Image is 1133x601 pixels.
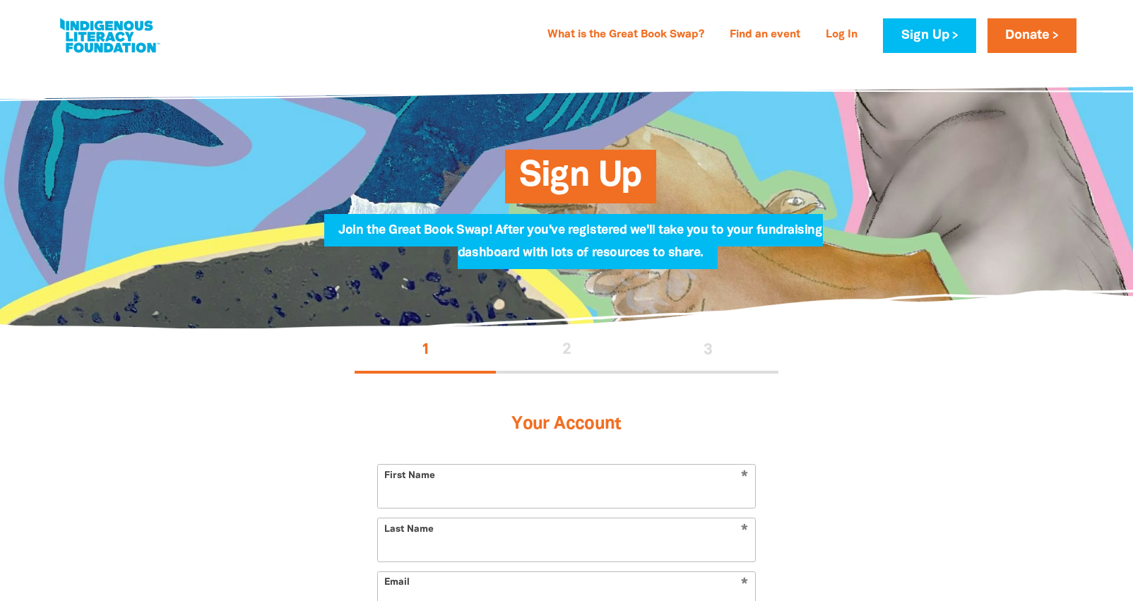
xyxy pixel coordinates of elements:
span: Join the Great Book Swap! After you've registered we'll take you to your fundraising dashboard wi... [338,225,822,269]
a: Sign Up [883,18,975,53]
span: Sign Up [519,160,642,203]
a: Donate [987,18,1076,53]
h3: Your Account [377,396,756,453]
a: What is the Great Book Swap? [539,24,713,47]
button: Stage 1 [355,328,496,374]
a: Log In [817,24,866,47]
a: Find an event [721,24,809,47]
